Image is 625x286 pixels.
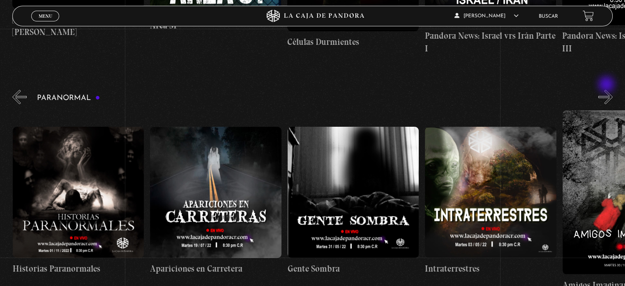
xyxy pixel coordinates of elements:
[37,94,100,102] h3: Paranormal
[150,262,281,275] h4: Apariciones en Carretera
[36,21,55,26] span: Cerrar
[39,14,52,19] span: Menu
[12,13,143,39] h4: [PERSON_NAME] / [PERSON_NAME]
[454,14,519,19] span: [PERSON_NAME]
[425,262,556,275] h4: Intraterrestres
[598,90,613,104] button: Next
[583,10,594,21] a: View your shopping cart
[288,262,419,275] h4: Gente Sombra
[425,29,556,55] h4: Pandora News: Israel vrs Irán Parte I
[12,90,27,104] button: Previous
[287,35,418,49] h4: Células Durmientes
[13,262,144,275] h4: Historias Paranormales
[539,14,558,19] a: Buscar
